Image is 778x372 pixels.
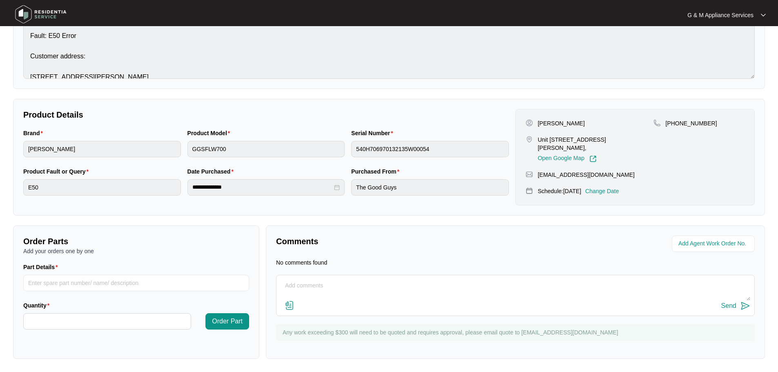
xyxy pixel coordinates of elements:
button: Send [721,301,750,312]
a: Open Google Map [538,155,597,163]
span: Increase Value [182,314,191,321]
span: Decrease Value [182,321,191,329]
label: Serial Number [351,129,396,137]
p: Any work exceeding $300 will need to be quoted and requires approval, please email quote to [EMAI... [283,328,751,336]
p: Comments [276,236,510,247]
img: dropdown arrow [761,13,766,17]
textarea: Fault: E50 Error Customer address: [STREET_ADDRESS][PERSON_NAME] Access is via Reception at [STRE... [23,24,755,79]
p: Schedule: [DATE] [538,187,581,195]
label: Brand [23,129,46,137]
input: Brand [23,141,181,157]
img: map-pin [526,136,533,143]
img: map-pin [526,187,533,194]
p: Product Details [23,109,509,120]
p: Add your orders one by one [23,247,249,255]
input: Serial Number [351,141,509,157]
input: Product Model [187,141,345,157]
label: Product Model [187,129,234,137]
input: Quantity [24,314,191,329]
img: user-pin [526,119,533,127]
label: Product Fault or Query [23,167,92,176]
label: Quantity [23,301,53,310]
div: Send [721,302,736,310]
p: No comments found [276,258,327,267]
img: send-icon.svg [740,301,750,311]
p: G & M Appliance Services [687,11,753,19]
button: Order Part [205,313,249,330]
p: [PERSON_NAME] [538,119,585,127]
input: Part Details [23,275,249,291]
img: residentia service logo [12,2,69,27]
label: Purchased From [351,167,403,176]
p: Unit [STREET_ADDRESS][PERSON_NAME], [538,136,653,152]
input: Product Fault or Query [23,179,181,196]
img: file-attachment-doc.svg [285,301,294,310]
img: map-pin [653,119,661,127]
input: Purchased From [351,179,509,196]
p: Order Parts [23,236,249,247]
img: Link-External [589,155,597,163]
span: Order Part [212,316,243,326]
input: Date Purchased [192,183,333,192]
span: down [185,324,188,327]
span: up [185,316,188,319]
p: Change Date [585,187,619,195]
label: Part Details [23,263,61,271]
img: map-pin [526,171,533,178]
input: Add Agent Work Order No. [678,239,750,249]
label: Date Purchased [187,167,237,176]
p: [PHONE_NUMBER] [666,119,717,127]
p: [EMAIL_ADDRESS][DOMAIN_NAME] [538,171,635,179]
